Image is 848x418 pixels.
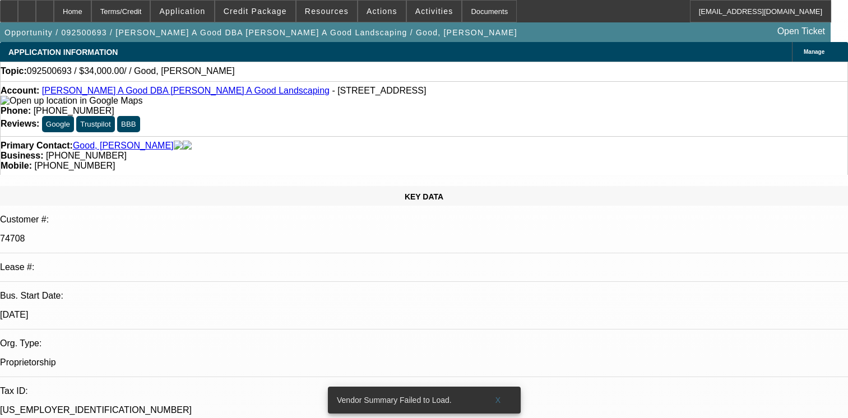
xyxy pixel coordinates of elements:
button: BBB [117,116,140,132]
a: Good, [PERSON_NAME] [73,141,174,151]
span: Credit Package [224,7,287,16]
strong: Reviews: [1,119,39,128]
div: Vendor Summary Failed to Load. [328,387,480,414]
span: [PHONE_NUMBER] [34,106,114,115]
span: [PHONE_NUMBER] [34,161,115,170]
span: [PHONE_NUMBER] [46,151,127,160]
strong: Business: [1,151,43,160]
button: Activities [407,1,462,22]
span: KEY DATA [405,192,443,201]
button: Trustpilot [76,116,114,132]
strong: Topic: [1,66,27,76]
img: facebook-icon.png [174,141,183,151]
button: Credit Package [215,1,295,22]
strong: Phone: [1,106,31,115]
button: X [480,390,516,410]
button: Resources [296,1,357,22]
span: 092500693 / $34,000.00/ / Good, [PERSON_NAME] [27,66,235,76]
span: Opportunity / 092500693 / [PERSON_NAME] A Good DBA [PERSON_NAME] A Good Landscaping / Good, [PERS... [4,28,517,37]
strong: Primary Contact: [1,141,73,151]
span: APPLICATION INFORMATION [8,48,118,57]
strong: Mobile: [1,161,32,170]
span: Actions [367,7,397,16]
button: Application [151,1,214,22]
a: Open Ticket [773,22,830,41]
span: Resources [305,7,349,16]
span: - [STREET_ADDRESS] [332,86,426,95]
strong: Account: [1,86,39,95]
a: View Google Maps [1,96,142,105]
button: Actions [358,1,406,22]
img: linkedin-icon.png [183,141,192,151]
img: Open up location in Google Maps [1,96,142,106]
span: Activities [415,7,453,16]
span: X [495,396,501,405]
span: Application [159,7,205,16]
button: Google [42,116,74,132]
span: Manage [804,49,824,55]
a: [PERSON_NAME] A Good DBA [PERSON_NAME] A Good Landscaping [42,86,330,95]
